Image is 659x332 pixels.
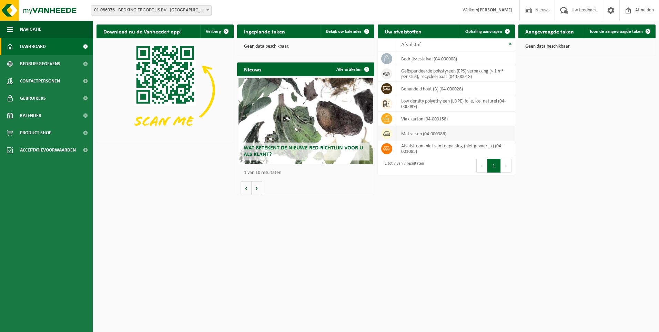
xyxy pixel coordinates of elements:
td: behandeld hout (B) (04-000028) [396,81,515,96]
span: 01-086076 - BEDKING ERGOPOLIS BV - BOORTMEERBEEK [91,6,211,15]
a: Toon de aangevraagde taken [584,25,655,38]
a: Alle artikelen [331,62,374,76]
p: Geen data beschikbaar. [244,44,367,49]
h2: Ingeplande taken [237,25,292,38]
button: Verberg [200,25,233,38]
span: 01-086076 - BEDKING ERGOPOLIS BV - BOORTMEERBEEK [91,5,212,16]
span: Verberg [206,29,221,34]
span: Bedrijfsgegevens [20,55,60,72]
p: Geen data beschikbaar. [525,44,649,49]
span: Navigatie [20,21,41,38]
span: Dashboard [20,38,46,55]
a: Wat betekent de nieuwe RED-richtlijn voor u als klant? [239,78,373,164]
td: bedrijfsrestafval (04-000008) [396,51,515,66]
h2: Nieuws [237,62,268,76]
a: Bekijk uw kalender [321,25,374,38]
button: Vorige [241,181,252,195]
p: 1 van 10 resultaten [244,170,371,175]
span: Gebruikers [20,90,46,107]
span: Bekijk uw kalender [326,29,362,34]
span: Wat betekent de nieuwe RED-richtlijn voor u als klant? [244,145,363,157]
button: Next [501,159,511,173]
td: matrassen (04-000386) [396,126,515,141]
td: low density polyethyleen (LDPE) folie, los, naturel (04-000039) [396,96,515,111]
h2: Uw afvalstoffen [378,25,428,38]
span: Afvalstof [401,42,421,48]
span: Product Shop [20,124,51,141]
h2: Download nu de Vanheede+ app! [97,25,189,38]
button: Volgende [252,181,262,195]
h2: Aangevraagde taken [518,25,581,38]
strong: [PERSON_NAME] [478,8,513,13]
div: 1 tot 7 van 7 resultaten [381,158,424,173]
span: Ophaling aanvragen [465,29,502,34]
span: Acceptatievoorwaarden [20,141,76,159]
button: 1 [487,159,501,173]
span: Toon de aangevraagde taken [589,29,643,34]
td: vlak karton (04-000158) [396,111,515,126]
span: Kalender [20,107,41,124]
a: Ophaling aanvragen [460,25,514,38]
td: afvalstroom niet van toepassing (niet gevaarlijk) (04-001085) [396,141,515,156]
img: Download de VHEPlus App [97,38,234,141]
span: Contactpersonen [20,72,60,90]
button: Previous [476,159,487,173]
td: geëxpandeerde polystyreen (EPS) verpakking (< 1 m² per stuk), recycleerbaar (04-000018) [396,66,515,81]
